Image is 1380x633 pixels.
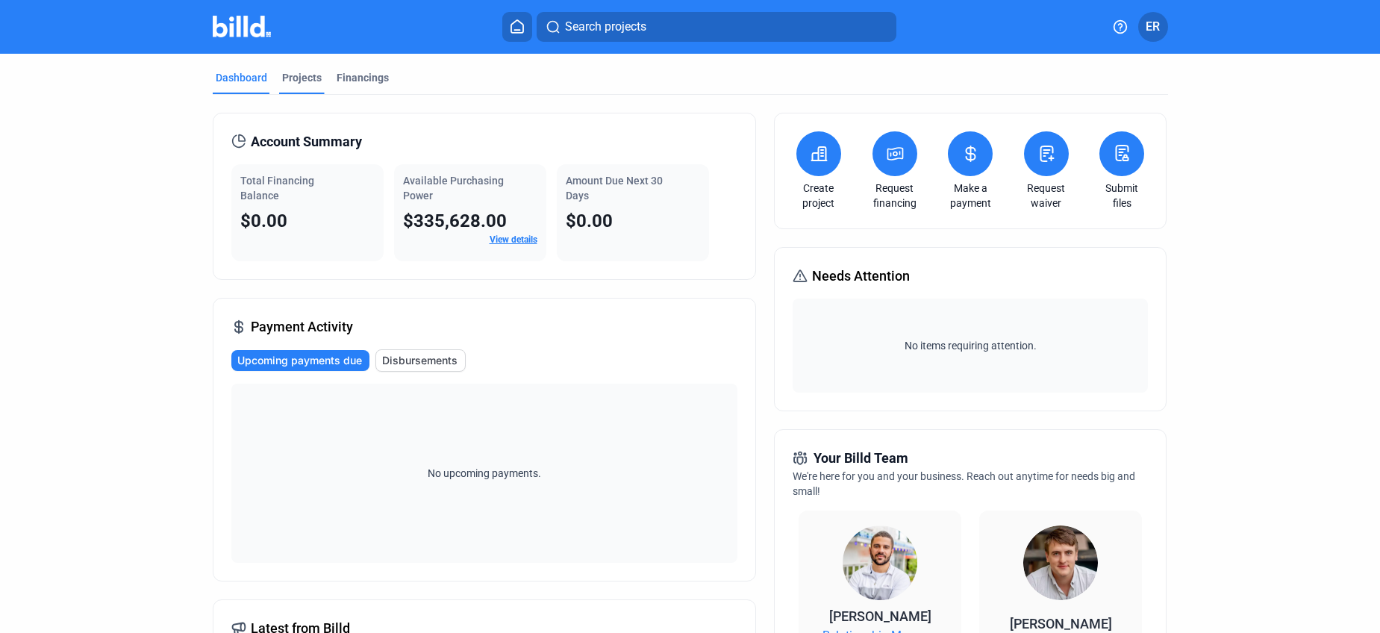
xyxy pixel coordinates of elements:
a: Make a payment [944,181,996,211]
span: Search projects [565,18,646,36]
span: Available Purchasing Power [403,175,504,202]
span: Your Billd Team [814,448,908,469]
img: Territory Manager [1023,526,1098,600]
a: Request financing [869,181,921,211]
div: Dashboard [216,70,267,85]
div: Financings [337,70,389,85]
span: Account Summary [251,131,362,152]
span: $0.00 [240,211,287,231]
span: Amount Due Next 30 Days [566,175,663,202]
span: No items requiring attention. [799,338,1142,353]
span: No upcoming payments. [418,466,551,481]
span: $0.00 [566,211,613,231]
span: Needs Attention [812,266,910,287]
span: Upcoming payments due [237,353,362,368]
a: View details [490,234,537,245]
button: ER [1138,12,1168,42]
span: [PERSON_NAME] [829,608,931,624]
a: Request waiver [1020,181,1073,211]
span: Disbursements [382,353,458,368]
button: Search projects [537,12,896,42]
div: Projects [282,70,322,85]
span: Payment Activity [251,316,353,337]
a: Submit files [1096,181,1148,211]
span: Total Financing Balance [240,175,314,202]
button: Upcoming payments due [231,350,369,371]
span: $335,628.00 [403,211,507,231]
span: [PERSON_NAME] [1010,616,1112,632]
span: We're here for you and your business. Reach out anytime for needs big and small! [793,470,1135,497]
a: Create project [793,181,845,211]
span: ER [1146,18,1160,36]
img: Billd Company Logo [213,16,272,37]
button: Disbursements [375,349,466,372]
img: Relationship Manager [843,526,917,600]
